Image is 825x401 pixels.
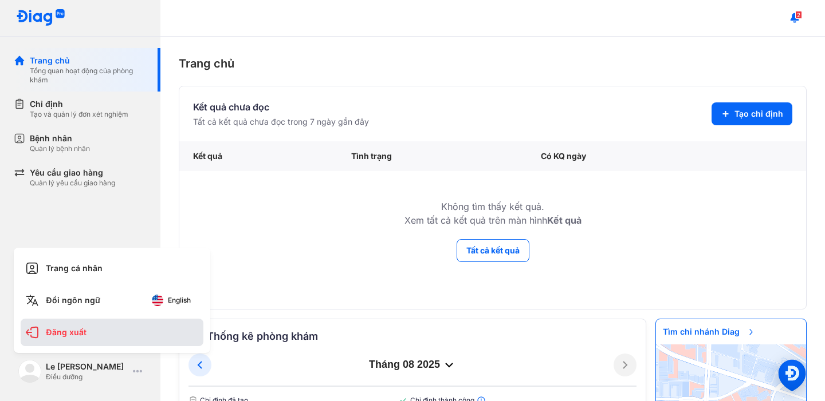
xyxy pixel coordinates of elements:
div: Kết quả [179,141,337,171]
div: Quản lý yêu cầu giao hàng [30,178,115,188]
b: Kết quả [547,215,582,226]
div: Tình trạng [337,141,527,171]
div: Đổi ngôn ngữ [21,287,203,314]
button: Tất cả kết quả [457,239,529,262]
span: English [168,296,191,304]
td: Không tìm thấy kết quả. Xem tất cả kết quả trên màn hình [179,171,806,239]
div: Yêu cầu giao hàng [30,167,115,178]
span: Thống kê phòng khám [207,328,318,344]
img: logo [18,360,41,383]
span: 2 [795,11,802,19]
div: Kết quả chưa đọc [193,100,369,114]
div: Tất cả kết quả chưa đọc trong 7 ngày gần đây [193,116,369,128]
div: Quản lý bệnh nhân [30,144,90,153]
div: Le [PERSON_NAME] [46,361,128,372]
img: English [152,295,163,306]
div: Tạo và quản lý đơn xét nghiệm [30,110,128,119]
div: Trang cá nhân [21,255,203,282]
div: Có KQ ngày [527,141,730,171]
div: tháng 08 2025 [211,358,614,372]
div: Trang chủ [30,55,147,66]
div: Điều dưỡng [46,372,128,382]
button: Tạo chỉ định [712,102,792,125]
div: Trang chủ [179,55,807,72]
button: English [144,291,199,309]
img: logo [16,9,65,27]
div: Bệnh nhân [30,133,90,144]
div: Tổng quan hoạt động của phòng khám [30,66,147,85]
div: Chỉ định [30,98,128,110]
span: Tìm chi nhánh Diag [656,319,763,344]
span: Tạo chỉ định [734,108,783,120]
div: Đăng xuất [21,319,203,346]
